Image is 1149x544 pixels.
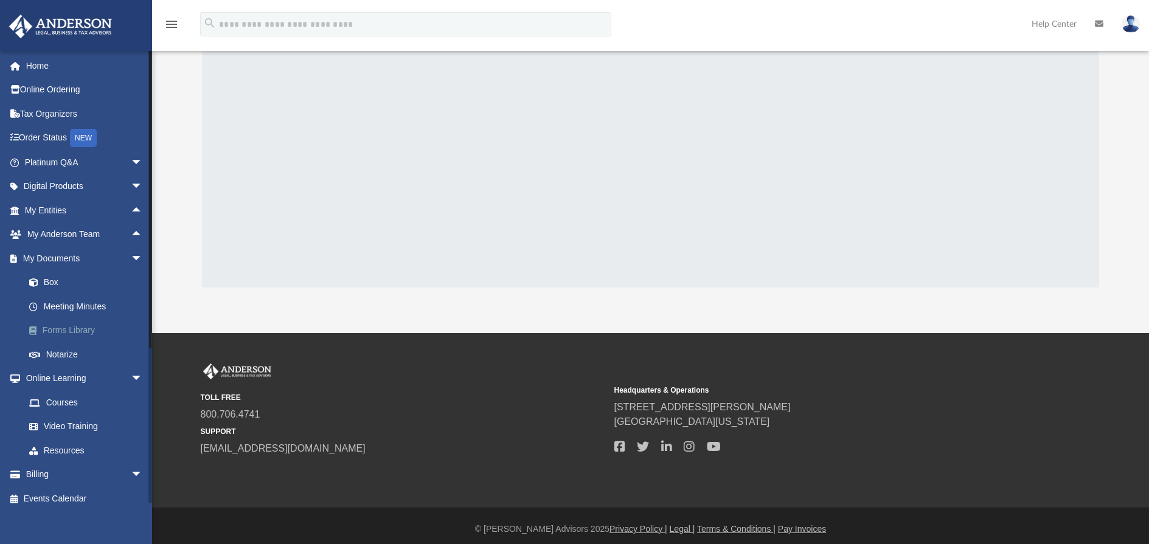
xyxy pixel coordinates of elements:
a: Resources [17,438,155,463]
small: SUPPORT [201,426,606,437]
a: Privacy Policy | [609,524,667,534]
a: Legal | [670,524,695,534]
div: © [PERSON_NAME] Advisors 2025 [152,523,1149,535]
a: Order StatusNEW [9,126,161,151]
img: User Pic [1122,15,1140,33]
a: My Anderson Teamarrow_drop_up [9,222,155,247]
small: Headquarters & Operations [614,385,1019,396]
a: Billingarrow_drop_down [9,463,161,487]
a: My Documentsarrow_drop_down [9,246,161,270]
a: Terms & Conditions | [697,524,776,534]
span: arrow_drop_down [131,367,155,391]
a: 800.706.4741 [201,409,260,419]
span: arrow_drop_down [131,246,155,271]
a: Video Training [17,415,149,439]
a: Platinum Q&Aarrow_drop_down [9,150,161,174]
a: Courses [17,390,155,415]
a: Tax Organizers [9,102,161,126]
span: arrow_drop_up [131,198,155,223]
div: NEW [70,129,97,147]
img: Anderson Advisors Platinum Portal [5,15,116,38]
a: Box [17,270,155,295]
span: arrow_drop_down [131,150,155,175]
a: Pay Invoices [778,524,826,534]
a: Meeting Minutes [17,294,161,318]
a: [STREET_ADDRESS][PERSON_NAME] [614,402,791,412]
a: menu [164,23,179,32]
a: My Entitiesarrow_drop_up [9,198,161,222]
a: Notarize [17,342,161,367]
a: [GEOGRAPHIC_DATA][US_STATE] [614,416,770,427]
span: arrow_drop_up [131,222,155,247]
a: Online Ordering [9,78,161,102]
a: [EMAIL_ADDRESS][DOMAIN_NAME] [201,443,366,453]
small: TOLL FREE [201,392,606,403]
a: Events Calendar [9,486,161,511]
i: search [203,16,217,30]
span: arrow_drop_down [131,174,155,199]
img: Anderson Advisors Platinum Portal [201,363,274,379]
a: Digital Productsarrow_drop_down [9,174,161,199]
span: arrow_drop_down [131,463,155,487]
i: menu [164,17,179,32]
a: Online Learningarrow_drop_down [9,367,155,391]
a: Forms Library [17,318,161,343]
a: Home [9,53,161,78]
